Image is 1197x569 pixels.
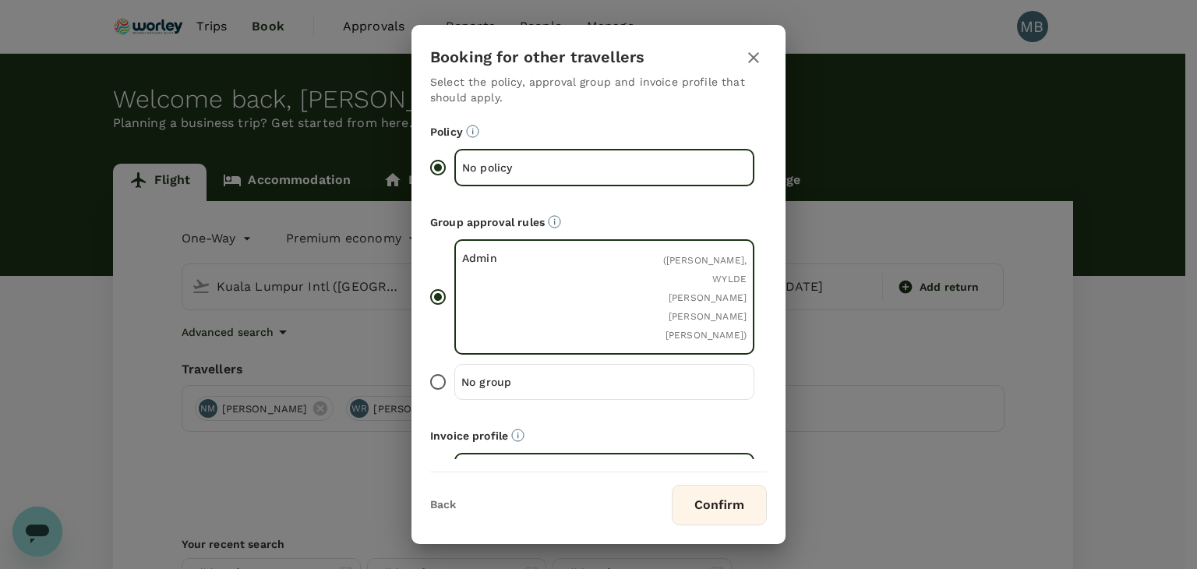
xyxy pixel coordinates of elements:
[672,485,767,525] button: Confirm
[548,215,561,228] svg: Default approvers or custom approval rules (if available) are based on the user group.
[461,374,605,390] p: No group
[430,214,767,230] p: Group approval rules
[466,125,479,138] svg: Booking restrictions are based on the selected travel policy.
[462,160,605,175] p: No policy
[430,124,767,140] p: Policy
[430,74,767,105] p: Select the policy, approval group and invoice profile that should apply.
[430,428,767,444] p: Invoice profile
[430,499,456,511] button: Back
[430,48,644,66] h3: Booking for other travellers
[663,255,747,341] span: ( [PERSON_NAME], WYLDE [PERSON_NAME] [PERSON_NAME] [PERSON_NAME] )
[511,429,524,442] svg: The payment currency and company information are based on the selected invoice profile.
[462,250,605,266] p: Admin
